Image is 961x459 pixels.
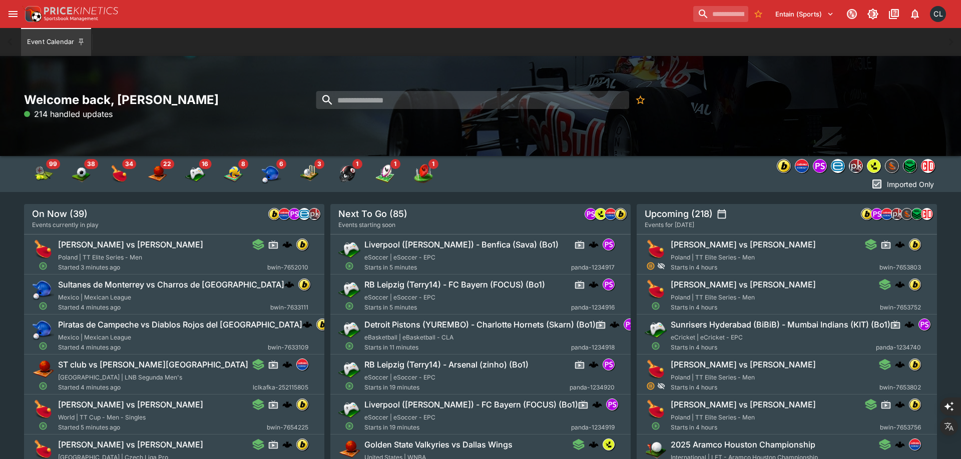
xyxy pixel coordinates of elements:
div: pandascore [603,238,615,250]
img: lclkafka.png [909,439,920,450]
span: 16 [199,159,211,169]
div: bwin [909,358,921,370]
img: pandascore.png [603,279,614,290]
div: lclkafka [278,208,290,220]
span: panda-1234919 [571,422,615,432]
div: pandascore [288,208,300,220]
img: bwin.png [909,239,920,250]
img: bwin.png [909,359,920,370]
img: pandascore.png [871,208,882,219]
div: cerberus [895,439,905,449]
img: logo-cerberus.svg [284,279,294,289]
div: championdata [921,208,933,220]
img: volleyball [223,164,243,184]
svg: Open [39,341,48,350]
span: World | TT Cup - Men - Singles [58,413,146,421]
img: esports [185,164,205,184]
img: championdata.png [921,159,934,172]
span: bwin-7653802 [879,382,921,392]
div: Rugby League [375,164,395,184]
div: cerberus [282,399,292,409]
img: bwin.png [777,159,790,172]
img: lclkafka.png [297,359,308,370]
span: panda-1234917 [571,262,615,272]
input: search [693,6,748,22]
div: betradar [831,159,845,173]
img: pandascore.png [603,359,614,370]
img: pandascore.png [624,319,635,330]
img: basketball.png [32,358,54,380]
div: nrl [911,208,923,220]
div: cerberus [282,359,292,369]
svg: Open [651,421,660,430]
span: 1 [428,159,438,169]
h6: [PERSON_NAME] vs [PERSON_NAME] [671,239,816,250]
img: sportingsolutions.jpeg [901,208,912,219]
img: betradar.png [299,208,310,219]
span: panda-1234918 [571,342,615,352]
div: pricekinetics [849,159,863,173]
button: No Bookmarks [750,6,766,22]
img: table_tennis.png [645,358,667,380]
p: Imported Only [887,179,934,189]
img: PriceKinetics [44,7,118,14]
span: Started 4 minutes ago [58,302,270,312]
h6: [PERSON_NAME] vs [PERSON_NAME] [58,399,203,410]
img: logo-cerberus.svg [895,279,905,289]
span: bwin-7653803 [879,262,921,272]
div: lclkafka [795,159,809,173]
div: lclkafka [605,208,617,220]
span: Started 5 minutes ago [58,422,267,432]
span: Poland | TT Elite Series - Men [671,293,755,301]
div: Event type filters [775,156,937,176]
div: pandascore [918,318,930,330]
div: sportingsolutions [901,208,913,220]
button: Select Tenant [769,6,840,22]
img: logo-cerberus.svg [610,319,620,329]
img: pandascore.png [603,239,614,250]
img: logo-cerberus.svg [895,399,905,409]
span: Events for [DATE] [645,220,694,230]
img: bwin.png [297,399,308,410]
span: panda-1234916 [571,302,615,312]
span: Starts in 4 hours [671,422,880,432]
span: eSoccer | eSoccer - EPC [364,293,435,301]
img: esports.png [338,398,360,420]
img: pricekinetics.png [849,159,862,172]
div: bwin [861,208,873,220]
img: table_tennis.png [645,238,667,260]
span: Starts in 11 minutes [364,342,571,352]
span: 6 [276,159,286,169]
span: Starts in 4 hours [671,302,880,312]
div: Australian Rules [413,164,433,184]
div: pandascore [585,208,597,220]
div: Esports [185,164,205,184]
span: Starts in 4 hours [671,262,879,272]
img: logo-cerberus.svg [589,359,599,369]
img: logo-cerberus.svg [895,359,905,369]
span: Starts in 4 hours [671,342,876,352]
div: cerberus [589,439,599,449]
div: cerberus [895,399,905,409]
img: esports.png [645,318,667,340]
img: bwin.png [297,439,308,450]
h6: Golden State Valkyries vs Dallas Wings [364,439,513,450]
img: table_tennis.png [32,398,54,420]
img: australian_rules [413,164,433,184]
div: Soccer [71,164,91,184]
button: Connected to PK [843,5,861,23]
div: Tennis [33,164,53,184]
button: Toggle light/dark mode [864,5,882,23]
svg: Open [39,261,48,270]
h6: [PERSON_NAME] vs [PERSON_NAME] [671,279,816,290]
div: bwin [777,159,791,173]
img: esports.png [338,318,360,340]
div: bwin [298,278,310,290]
img: pandascore.png [585,208,596,219]
div: pandascore [871,208,883,220]
div: cerberus [895,359,905,369]
div: championdata [921,159,935,173]
img: nrl.png [903,159,916,172]
img: lclkafka.png [795,159,808,172]
div: pandascore [606,398,618,410]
